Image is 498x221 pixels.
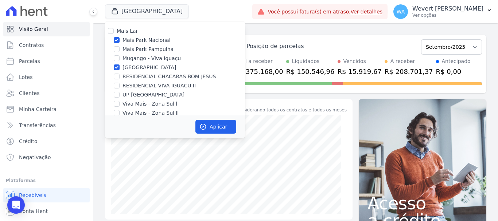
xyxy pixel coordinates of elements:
a: Crédito [3,134,90,149]
button: WA Wevert [PERSON_NAME] Ver opções [388,1,498,22]
span: Crédito [19,138,38,145]
a: Ver detalhes [351,9,383,15]
span: Recebíveis [19,192,46,199]
label: Mais Park Pampulha [122,46,174,53]
div: Posição de parcelas [246,42,304,51]
label: Viva Mais - Zona Sul l [122,100,177,108]
a: Minha Carteira [3,102,90,117]
a: Negativação [3,150,90,165]
label: RESIDENCIAL CHACARAS BOM JESUS [122,73,216,80]
span: Negativação [19,154,51,161]
button: [GEOGRAPHIC_DATA] [105,4,189,18]
a: Parcelas [3,54,90,68]
label: Mugango - Viva Iguaçu [122,55,181,62]
span: Minha Carteira [19,106,57,113]
span: Lotes [19,74,33,81]
div: R$ 0,00 [436,67,471,76]
span: Visão Geral [19,25,48,33]
span: Contratos [19,42,44,49]
div: Considerando todos os contratos e todos os meses [235,107,347,113]
div: Liquidados [292,58,320,65]
span: WA [397,9,405,14]
a: Recebíveis [3,188,90,202]
div: A receber [390,58,415,65]
label: Mais Lar [117,28,138,34]
label: Mais Park Nacional [122,36,171,44]
span: Conta Hent [19,208,48,215]
span: Acesso [367,194,478,212]
span: Clientes [19,90,39,97]
span: Parcelas [19,58,40,65]
label: Viva Mais - Zona Sul ll [122,109,179,117]
span: Você possui fatura(s) em atraso. [268,8,382,16]
div: R$ 208.701,37 [385,67,433,76]
button: Aplicar [195,120,236,134]
a: Contratos [3,38,90,52]
label: RESIDENCIAL VIVA IGUACU II [122,82,196,90]
label: UP [GEOGRAPHIC_DATA] [122,91,184,99]
div: Open Intercom Messenger [7,196,25,214]
span: Transferências [19,122,56,129]
a: Conta Hent [3,204,90,218]
a: Visão Geral [3,22,90,36]
p: Ver opções [412,12,483,18]
div: R$ 15.919,67 [338,67,382,76]
a: Lotes [3,70,90,84]
p: Wevert [PERSON_NAME] [412,5,483,12]
div: R$ 150.546,96 [286,67,335,76]
a: Clientes [3,86,90,100]
div: Antecipado [442,58,471,65]
label: [GEOGRAPHIC_DATA] [122,64,176,71]
div: Plataformas [6,176,87,185]
div: Total a receber [235,58,283,65]
div: R$ 375.168,00 [235,67,283,76]
div: Vencidos [343,58,366,65]
a: Transferências [3,118,90,133]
